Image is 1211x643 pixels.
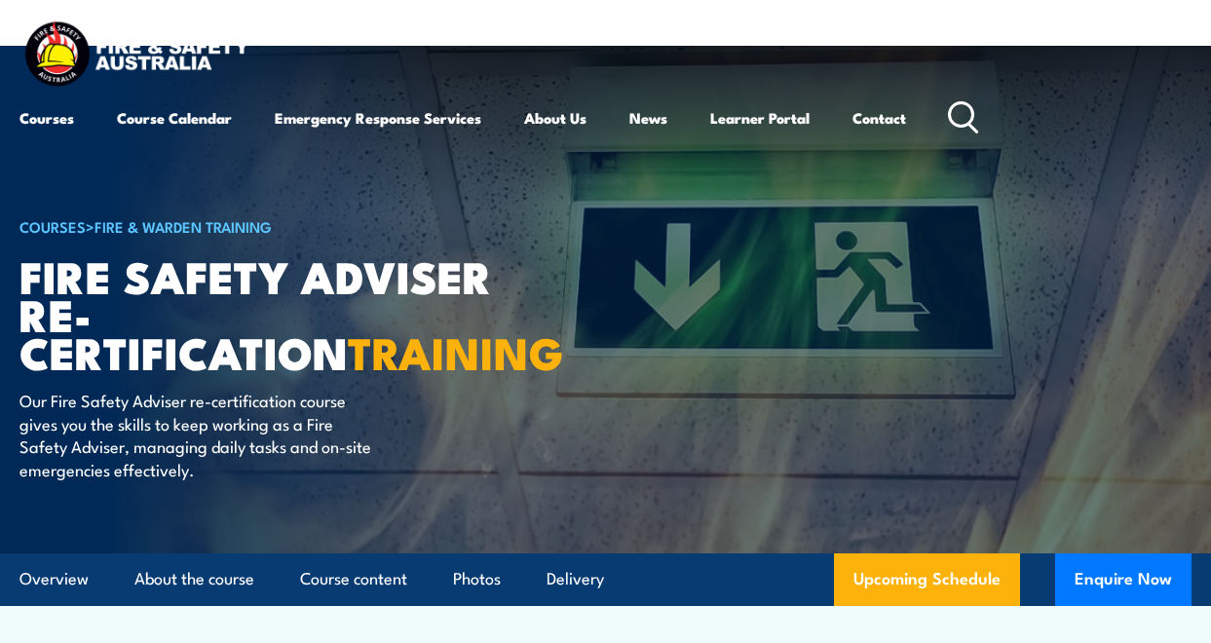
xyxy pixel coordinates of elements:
[1055,553,1192,606] button: Enquire Now
[453,553,501,605] a: Photos
[524,95,587,141] a: About Us
[117,95,232,141] a: Course Calendar
[852,95,906,141] a: Contact
[275,95,481,141] a: Emergency Response Services
[19,389,375,480] p: Our Fire Safety Adviser re-certification course gives you the skills to keep working as a Fire Sa...
[134,553,254,605] a: About the course
[547,553,604,605] a: Delivery
[710,95,810,141] a: Learner Portal
[348,318,564,385] strong: TRAINING
[19,553,89,605] a: Overview
[19,215,86,237] a: COURSES
[629,95,667,141] a: News
[19,214,501,238] h6: >
[834,553,1020,606] a: Upcoming Schedule
[19,256,501,370] h1: Fire Safety Adviser Re-certification
[300,553,407,605] a: Course content
[95,215,272,237] a: Fire & Warden Training
[19,95,74,141] a: Courses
